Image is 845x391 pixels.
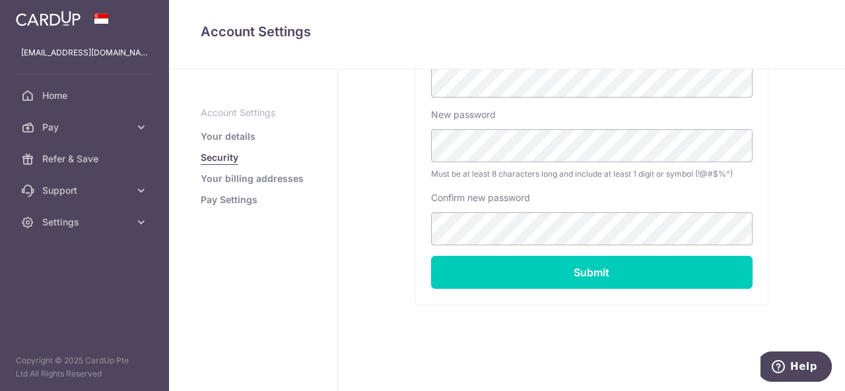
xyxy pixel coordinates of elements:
[201,106,306,119] p: Account Settings
[42,216,129,229] span: Settings
[201,130,255,143] a: Your details
[431,191,530,204] label: Confirm new password
[16,11,81,26] img: CardUp
[201,21,813,42] h4: Account Settings
[431,108,496,121] label: New password
[431,167,753,181] span: Must be at least 8 characters long and include at least 1 digit or symbol (!@#$%^)
[42,152,129,165] span: Refer & Save
[201,172,304,185] a: Your billing addresses
[42,121,129,134] span: Pay
[30,9,57,21] span: Help
[42,184,129,197] span: Support
[201,193,257,206] a: Pay Settings
[201,151,238,164] a: Security
[42,89,129,102] span: Home
[760,351,832,384] iframe: Opens a widget where you can find more information
[21,46,148,59] p: [EMAIL_ADDRESS][DOMAIN_NAME]
[431,256,753,289] input: Submit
